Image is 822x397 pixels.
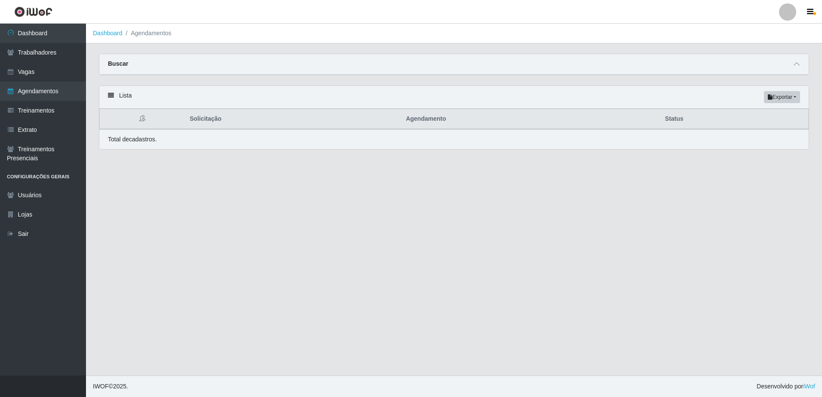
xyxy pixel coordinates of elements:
[108,135,157,144] p: Total de cadastros.
[184,109,401,129] th: Solicitação
[99,86,809,109] div: Lista
[803,383,815,390] a: iWof
[14,6,52,17] img: CoreUI Logo
[86,24,822,43] nav: breadcrumb
[93,383,109,390] span: IWOF
[93,30,123,37] a: Dashboard
[757,382,815,391] span: Desenvolvido por
[401,109,660,129] th: Agendamento
[764,91,800,103] button: Exportar
[93,382,128,391] span: © 2025 .
[123,29,172,38] li: Agendamentos
[108,60,128,67] strong: Buscar
[660,109,809,129] th: Status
